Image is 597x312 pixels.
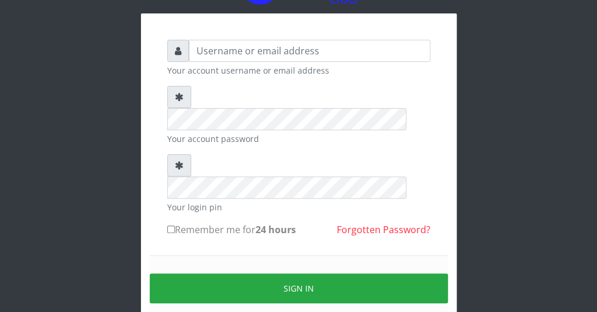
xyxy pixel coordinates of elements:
[167,64,430,77] small: Your account username or email address
[337,223,430,236] a: Forgotten Password?
[150,273,448,303] button: Sign in
[167,133,430,145] small: Your account password
[167,223,296,237] label: Remember me for
[167,201,430,213] small: Your login pin
[256,223,296,236] b: 24 hours
[189,40,430,62] input: Username or email address
[167,226,175,233] input: Remember me for24 hours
